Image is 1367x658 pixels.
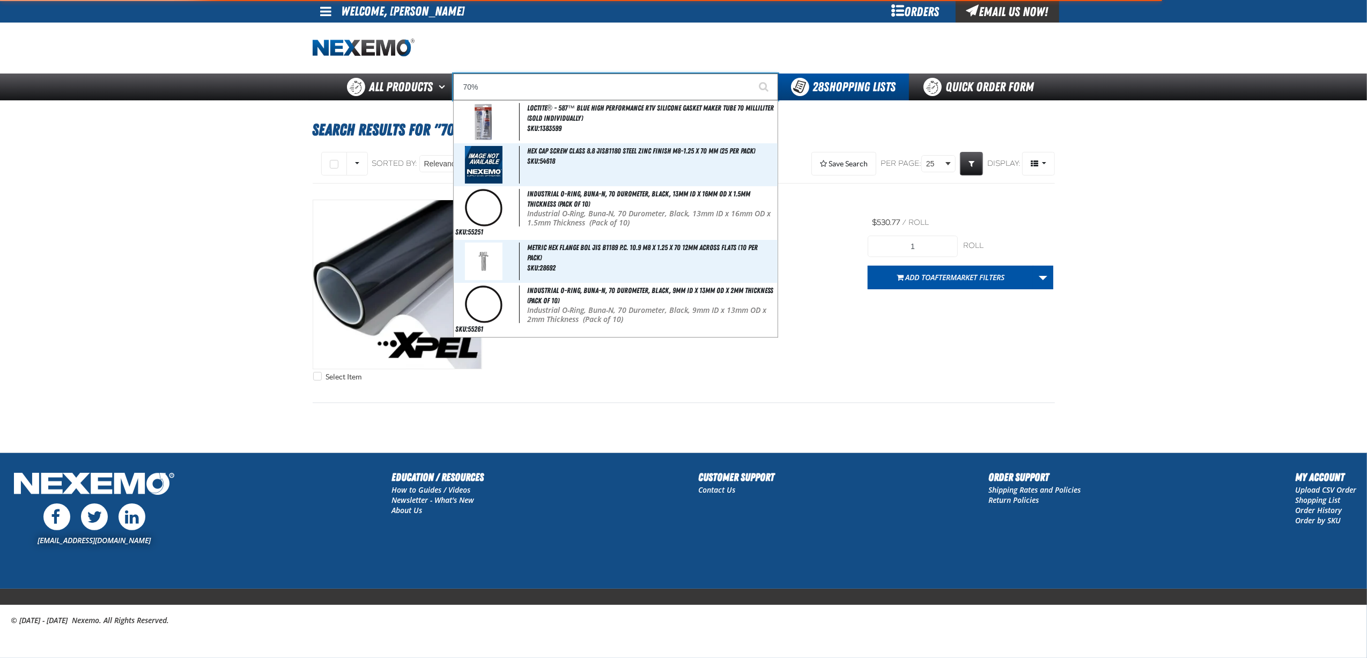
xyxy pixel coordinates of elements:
button: Rows selection options [346,152,368,176]
span: All Products [370,77,433,97]
a: Expand or Collapse Grid Filters [960,152,983,176]
button: Start Searching [751,74,778,100]
img: missing_image.jpg [465,146,503,184]
p: Industrial O-Ring, Buna-N, 70 Durometer, Black, 9mm ID x 13mm OD x 2mm Thickness (Pack of 10) [527,306,775,324]
span: roll [908,218,929,227]
input: Select Item [313,372,322,381]
span: / [902,218,906,227]
h2: Education / Resources [392,469,484,485]
a: How to Guides / Videos [392,485,471,495]
strong: 28 [813,79,824,94]
: View Details of the XPEL PRIME XR Black Nano-Ceramic 70% ( 40" x 100') [313,200,482,369]
span: Industrial O-Ring, Buna-N, 70 Durometer, Black, 13mm ID x 16mm OD x 1.5mm Thickness (Pack of 10) [527,189,750,208]
div: roll [963,241,1053,251]
img: 608306e12feec056901153-SKU-11186-04.jpg [465,286,503,323]
a: More Actions [1033,266,1053,289]
a: Order History [1295,505,1342,515]
img: 5b1157efa2ae4869600389-28692.jpg [465,243,503,280]
a: [EMAIL_ADDRESS][DOMAIN_NAME] [38,535,151,545]
span: SKU:1383599 [527,124,561,133]
span: Product Grid Views Toolbar [1023,152,1054,175]
img: XPEL PRIME XR Black Nano-Ceramic 70% ( 40" x 100') [313,200,482,369]
span: Loctite® - 587™ Blue High Performance RTV Silicone Gasket Maker Tube 70 Milliliter (Sold Individu... [527,104,774,122]
h2: My Account [1295,469,1356,485]
span: Hex Cap Screw Class 8.8 JISB1180 Steel Zinc Finish M8-1.25 x 70 mm (25 per pack) [527,147,755,155]
span: AFTERMARKET FILTERS [930,272,1004,282]
span: Display: [987,159,1021,168]
span: Per page: [881,159,921,169]
span: Save Search [829,159,868,168]
span: Add to [905,272,1004,282]
span: Relevance [424,158,460,170]
span: Shopping Lists [813,79,896,94]
a: Order by SKU [1295,515,1341,525]
a: Return Policies [989,495,1039,505]
img: Nexemo logo [313,39,415,57]
input: Product Quantity [868,236,958,257]
h2: Customer Support [698,469,774,485]
a: About Us [392,505,423,515]
a: Contact Us [698,485,735,495]
span: SKU:55261 [456,325,484,333]
button: Add toAFTERMARKET FILTERS [868,266,1033,289]
a: Shopping List [1295,495,1340,505]
img: Nexemo Logo [11,469,178,501]
a: Quick Order Form [909,74,1054,100]
span: SKU:55251 [456,228,484,236]
a: Shipping Rates and Policies [989,485,1081,495]
a: Home [313,39,415,57]
span: SKU:28692 [527,264,556,272]
p: Industrial O-Ring, Buna-N, 70 Durometer, Black, 13mm ID x 16mm OD x 1.5mm Thickness (Pack of 10) [527,209,775,228]
img: 608309be168a5273429937-SKU-11186-04.jpg [465,189,503,226]
img: 5b11584f4ff0c624016652-1383599.jpg [465,103,503,141]
a: Upload CSV Order [1295,485,1356,495]
a: Newsletter - What's New [392,495,475,505]
span: $530.77 [872,218,900,227]
h1: Search Results for "70% NANO" [313,115,1055,144]
input: Search [453,74,778,100]
span: Metric Hex Flange Bol Jis B1189 P.C. 10.9 M8 X 1.25 X 70 12mm Across Flats (10 per pack) [527,243,758,262]
button: Expand or Collapse Saved Search drop-down to save a search query [811,152,876,176]
span: SKU:54618 [527,157,555,165]
span: Industrial O-Ring, Buna-N, 70 Durometer, Black, 9mm ID x 13mm OD x 2mm Thickness (Pack of 10) [527,286,774,305]
span: Sorted By: [372,159,418,168]
label: Select Item [313,372,362,382]
h2: Order Support [989,469,1081,485]
span: 25 [926,158,943,170]
button: You have 28 Shopping Lists. Open to view details [778,74,909,100]
button: Open All Products pages [435,74,453,100]
button: Product Grid Views Toolbar [1022,152,1055,176]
